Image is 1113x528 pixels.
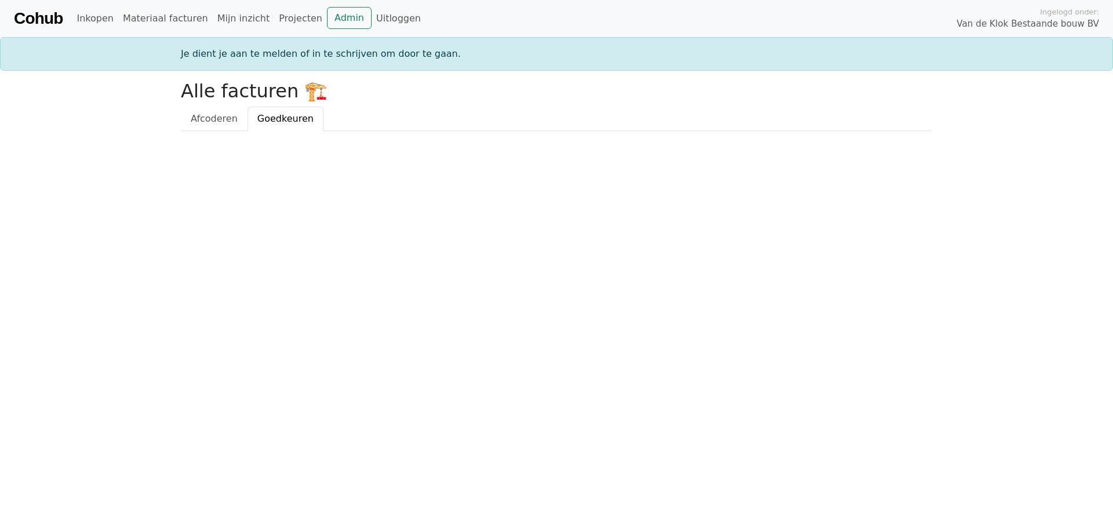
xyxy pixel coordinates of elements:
[956,17,1099,31] span: Van de Klok Bestaande bouw BV
[72,7,118,30] a: Inkopen
[274,7,327,30] a: Projecten
[14,5,63,32] a: Cohub
[191,113,238,124] span: Afcoderen
[174,47,939,61] div: Je dient je aan te melden of in te schrijven om door te gaan.
[181,80,932,102] h2: Alle facturen 🏗️
[248,107,323,131] a: Goedkeuren
[181,107,248,131] a: Afcoderen
[327,7,372,29] a: Admin
[372,7,425,30] a: Uitloggen
[213,7,275,30] a: Mijn inzicht
[257,113,314,124] span: Goedkeuren
[118,7,213,30] a: Materiaal facturen
[1040,6,1099,17] span: Ingelogd onder:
